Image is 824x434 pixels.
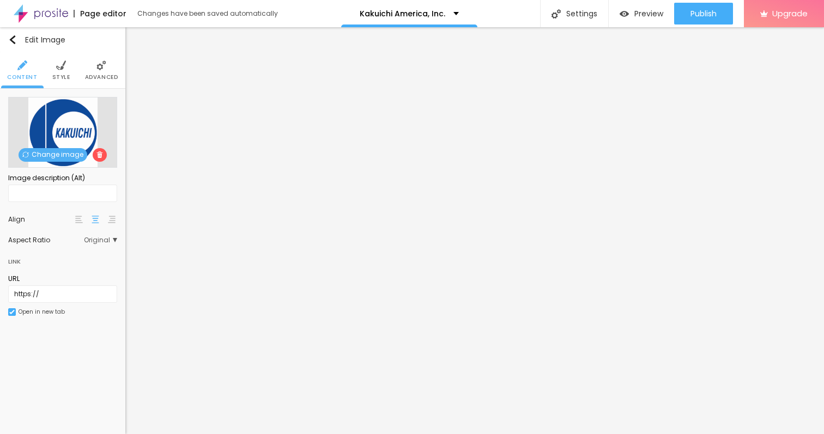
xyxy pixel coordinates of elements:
img: paragraph-center-align.svg [92,216,99,223]
p: Kakuichi America, Inc. [360,10,445,17]
span: Content [7,75,37,80]
img: Icone [8,35,17,44]
span: Change image [19,148,87,162]
div: Edit Image [8,35,65,44]
div: Link [8,249,117,268]
img: Icone [96,151,103,158]
div: Image description (Alt) [8,173,117,183]
img: paragraph-right-align.svg [108,216,116,223]
span: Style [52,75,70,80]
span: Preview [634,9,663,18]
img: Icone [17,60,27,70]
div: URL [8,274,117,284]
div: Aspect Ratio [8,237,84,243]
img: Icone [9,309,15,315]
div: Changes have been saved automatically [137,10,278,17]
div: Align [8,216,74,223]
img: Icone [96,60,106,70]
img: paragraph-left-align.svg [75,216,83,223]
div: Open in new tab [19,309,65,315]
img: Icone [22,151,29,158]
button: Preview [609,3,674,25]
div: Page editor [74,10,126,17]
span: Advanced [85,75,118,80]
span: Original [84,237,117,243]
span: Publish [690,9,717,18]
img: view-1.svg [620,9,629,19]
img: Icone [56,60,66,70]
iframe: Editor [125,27,824,434]
img: Icone [552,9,561,19]
span: Upgrade [772,9,808,18]
div: Link [8,255,21,267]
button: Publish [674,3,733,25]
